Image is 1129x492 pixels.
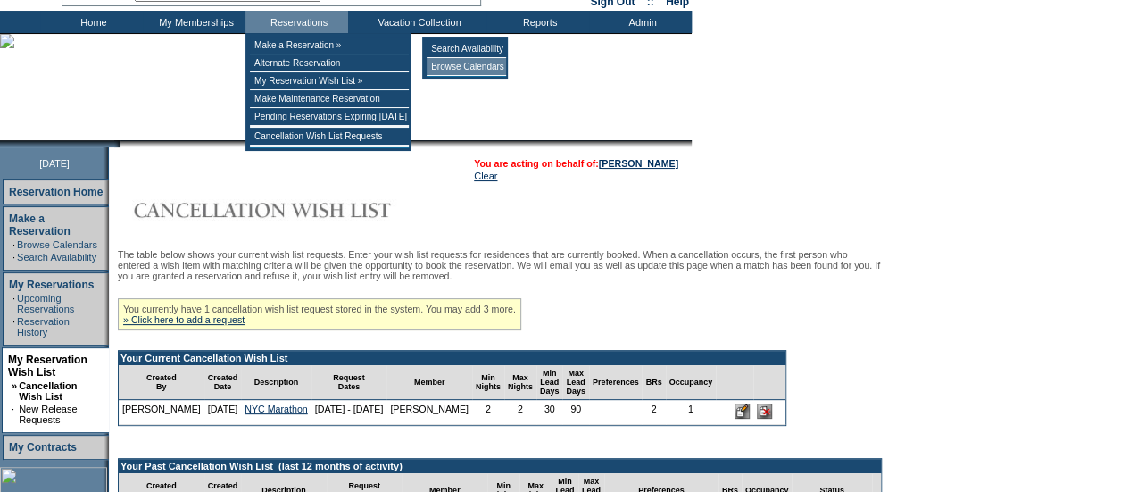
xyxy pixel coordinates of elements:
[504,365,536,400] td: Max Nights
[123,314,245,325] a: » Click here to add a request
[17,316,70,338] a: Reservation History
[427,58,506,76] td: Browse Calendars
[562,400,589,425] td: 90
[666,400,717,425] td: 1
[17,252,96,263] a: Search Availability
[250,90,409,108] td: Make Maintenance Reservation
[589,365,643,400] td: Preferences
[143,11,245,33] td: My Memberships
[241,365,311,400] td: Description
[386,365,472,400] td: Member
[39,158,70,169] span: [DATE]
[599,158,678,169] a: [PERSON_NAME]
[19,380,77,402] a: Cancellation Wish List
[315,404,384,414] nobr: [DATE] - [DATE]
[9,186,103,198] a: Reservation Home
[474,171,497,181] a: Clear
[9,279,94,291] a: My Reservations
[642,400,665,425] td: 2
[504,400,536,425] td: 2
[204,365,242,400] td: Created Date
[9,441,77,454] a: My Contracts
[12,316,15,338] td: ·
[642,365,665,400] td: BRs
[250,72,409,90] td: My Reservation Wish List »
[250,128,409,146] td: Cancellation Wish List Requests
[118,298,521,330] div: You currently have 1 cancellation wish list request stored in the system. You may add 3 more.
[12,380,17,391] b: »
[250,54,409,72] td: Alternate Reservation
[204,400,242,425] td: [DATE]
[536,365,563,400] td: Min Lead Days
[472,365,504,400] td: Min Nights
[427,40,506,58] td: Search Availability
[562,365,589,400] td: Max Lead Days
[666,365,717,400] td: Occupancy
[735,404,750,419] input: Edit this Request
[17,293,74,314] a: Upcoming Reservations
[9,213,71,238] a: Make a Reservation
[118,192,475,228] img: Cancellation Wish List
[245,404,307,414] a: NYC Marathon
[40,11,143,33] td: Home
[386,400,472,425] td: [PERSON_NAME]
[8,354,87,379] a: My Reservation Wish List
[12,404,17,425] td: ·
[119,400,204,425] td: [PERSON_NAME]
[250,108,409,126] td: Pending Reservations Expiring [DATE]
[12,252,15,263] td: ·
[348,11,486,33] td: Vacation Collection
[12,239,15,250] td: ·
[12,293,15,314] td: ·
[486,11,589,33] td: Reports
[119,351,785,365] td: Your Current Cancellation Wish List
[119,365,204,400] td: Created By
[311,365,387,400] td: Request Dates
[120,140,122,147] img: blank.gif
[250,37,409,54] td: Make a Reservation »
[472,400,504,425] td: 2
[19,404,77,425] a: New Release Requests
[114,140,120,147] img: promoShadowLeftCorner.gif
[474,158,678,169] span: You are acting on behalf of:
[536,400,563,425] td: 30
[17,239,97,250] a: Browse Calendars
[119,459,881,473] td: Your Past Cancellation Wish List (last 12 months of activity)
[589,11,692,33] td: Admin
[245,11,348,33] td: Reservations
[757,404,772,419] input: Delete this Request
